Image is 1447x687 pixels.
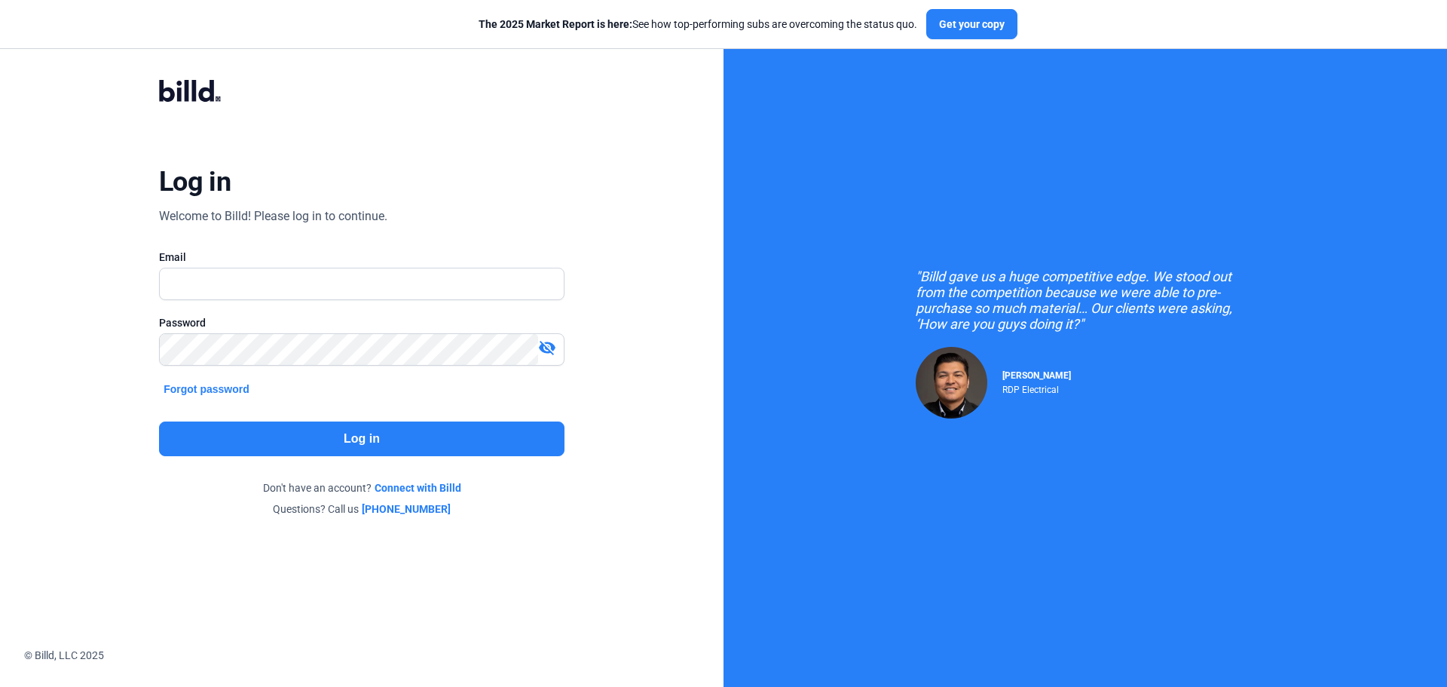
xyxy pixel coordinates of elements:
div: Password [159,315,564,330]
button: Get your copy [926,9,1017,39]
div: RDP Electrical [1002,381,1071,395]
div: "Billd gave us a huge competitive edge. We stood out from the competition because we were able to... [916,268,1255,332]
div: See how top-performing subs are overcoming the status quo. [479,17,917,32]
a: Connect with Billd [375,480,461,495]
div: Email [159,250,564,265]
span: The 2025 Market Report is here: [479,18,632,30]
span: [PERSON_NAME] [1002,370,1071,381]
mat-icon: visibility_off [538,339,556,357]
button: Log in [159,422,564,456]
div: Questions? Call us [159,501,564,517]
div: Log in [159,165,231,198]
a: [PHONE_NUMBER] [362,501,451,517]
div: Don't have an account? [159,480,564,495]
img: Raul Pacheco [916,347,987,419]
button: Forgot password [159,381,254,397]
div: Welcome to Billd! Please log in to continue. [159,207,387,225]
